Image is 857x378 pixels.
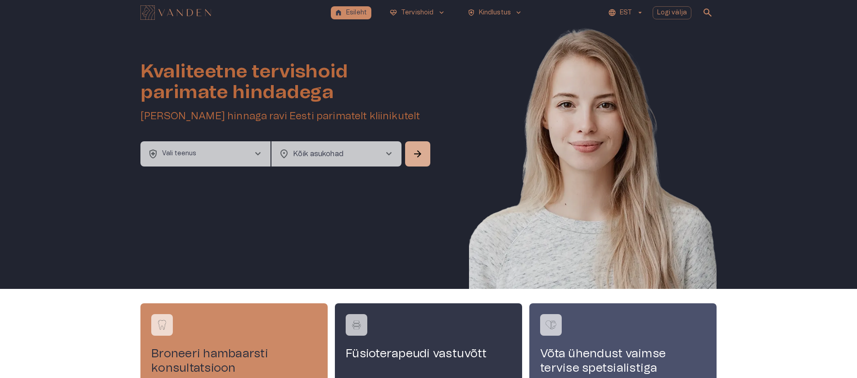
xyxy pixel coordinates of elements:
[162,149,197,158] p: Vali teenus
[140,110,432,123] h5: [PERSON_NAME] hinnaga ravi Eesti parimatelt kliinikutelt
[383,148,394,159] span: chevron_right
[653,6,692,19] button: Logi välja
[544,318,558,332] img: Võta ühendust vaimse tervise spetsialistiga logo
[334,9,343,17] span: home
[140,5,211,20] img: Vanden logo
[412,148,423,159] span: arrow_forward
[253,148,263,159] span: chevron_right
[389,9,397,17] span: ecg_heart
[148,148,158,159] span: health_and_safety
[331,6,371,19] button: homeEsileht
[151,346,317,375] h4: Broneeri hambaarsti konsultatsioon
[620,8,632,18] p: EST
[702,7,713,18] span: search
[140,141,271,166] button: health_and_safetyVali teenuschevron_right
[155,318,169,332] img: Broneeri hambaarsti konsultatsioon logo
[346,8,367,18] p: Esileht
[405,141,430,166] button: Search
[293,148,369,159] p: Kõik asukohad
[657,8,687,18] p: Logi välja
[607,6,645,19] button: EST
[540,346,706,375] h4: Võta ühendust vaimse tervise spetsialistiga
[479,8,511,18] p: Kindlustus
[438,9,446,17] span: keyboard_arrow_down
[467,9,475,17] span: health_and_safety
[514,9,523,17] span: keyboard_arrow_down
[350,318,363,332] img: Füsioterapeudi vastuvõtt logo
[401,8,434,18] p: Tervishoid
[699,4,717,22] button: open search modal
[140,61,432,103] h1: Kvaliteetne tervishoid parimate hindadega
[386,6,449,19] button: ecg_heartTervishoidkeyboard_arrow_down
[140,6,327,19] a: Navigate to homepage
[279,148,289,159] span: location_on
[469,25,717,316] img: Woman smiling
[464,6,527,19] button: health_and_safetyKindlustuskeyboard_arrow_down
[346,346,511,361] h4: Füsioterapeudi vastuvõtt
